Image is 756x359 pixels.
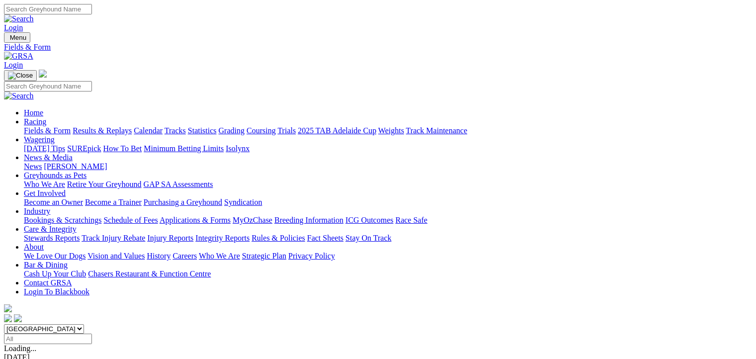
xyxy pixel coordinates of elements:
[24,126,752,135] div: Racing
[144,144,224,153] a: Minimum Betting Limits
[24,287,89,296] a: Login To Blackbook
[144,180,213,188] a: GAP SA Assessments
[378,126,404,135] a: Weights
[24,126,71,135] a: Fields & Form
[277,126,296,135] a: Trials
[165,126,186,135] a: Tracks
[85,198,142,206] a: Become a Trainer
[4,52,33,61] img: GRSA
[172,252,197,260] a: Careers
[4,14,34,23] img: Search
[24,108,43,117] a: Home
[345,216,393,224] a: ICG Outcomes
[39,70,47,78] img: logo-grsa-white.png
[24,162,42,171] a: News
[24,261,68,269] a: Bar & Dining
[226,144,250,153] a: Isolynx
[24,216,101,224] a: Bookings & Scratchings
[242,252,286,260] a: Strategic Plan
[224,198,262,206] a: Syndication
[147,252,170,260] a: History
[44,162,107,171] a: [PERSON_NAME]
[4,304,12,312] img: logo-grsa-white.png
[24,216,752,225] div: Industry
[4,4,92,14] input: Search
[88,269,211,278] a: Chasers Restaurant & Function Centre
[345,234,391,242] a: Stay On Track
[24,180,65,188] a: Who We Are
[24,234,80,242] a: Stewards Reports
[247,126,276,135] a: Coursing
[24,162,752,171] div: News & Media
[252,234,305,242] a: Rules & Policies
[24,144,65,153] a: [DATE] Tips
[4,81,92,91] input: Search
[24,171,86,179] a: Greyhounds as Pets
[199,252,240,260] a: Who We Are
[307,234,343,242] a: Fact Sheets
[4,314,12,322] img: facebook.svg
[24,135,55,144] a: Wagering
[87,252,145,260] a: Vision and Values
[24,252,85,260] a: We Love Our Dogs
[24,225,77,233] a: Care & Integrity
[274,216,343,224] a: Breeding Information
[24,117,46,126] a: Racing
[4,61,23,69] a: Login
[24,198,83,206] a: Become an Owner
[160,216,231,224] a: Applications & Forms
[103,144,142,153] a: How To Bet
[24,278,72,287] a: Contact GRSA
[24,234,752,243] div: Care & Integrity
[24,252,752,261] div: About
[24,198,752,207] div: Get Involved
[24,269,86,278] a: Cash Up Your Club
[24,243,44,251] a: About
[24,207,50,215] a: Industry
[288,252,335,260] a: Privacy Policy
[4,32,30,43] button: Toggle navigation
[67,180,142,188] a: Retire Your Greyhound
[82,234,145,242] a: Track Injury Rebate
[14,314,22,322] img: twitter.svg
[73,126,132,135] a: Results & Replays
[24,189,66,197] a: Get Involved
[24,144,752,153] div: Wagering
[298,126,376,135] a: 2025 TAB Adelaide Cup
[4,43,752,52] a: Fields & Form
[188,126,217,135] a: Statistics
[8,72,33,80] img: Close
[4,91,34,100] img: Search
[144,198,222,206] a: Purchasing a Greyhound
[406,126,467,135] a: Track Maintenance
[4,344,36,353] span: Loading...
[67,144,101,153] a: SUREpick
[134,126,163,135] a: Calendar
[103,216,158,224] a: Schedule of Fees
[219,126,245,135] a: Grading
[195,234,250,242] a: Integrity Reports
[147,234,193,242] a: Injury Reports
[24,180,752,189] div: Greyhounds as Pets
[395,216,427,224] a: Race Safe
[4,334,92,344] input: Select date
[10,34,26,41] span: Menu
[24,153,73,162] a: News & Media
[233,216,272,224] a: MyOzChase
[4,23,23,32] a: Login
[24,269,752,278] div: Bar & Dining
[4,70,37,81] button: Toggle navigation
